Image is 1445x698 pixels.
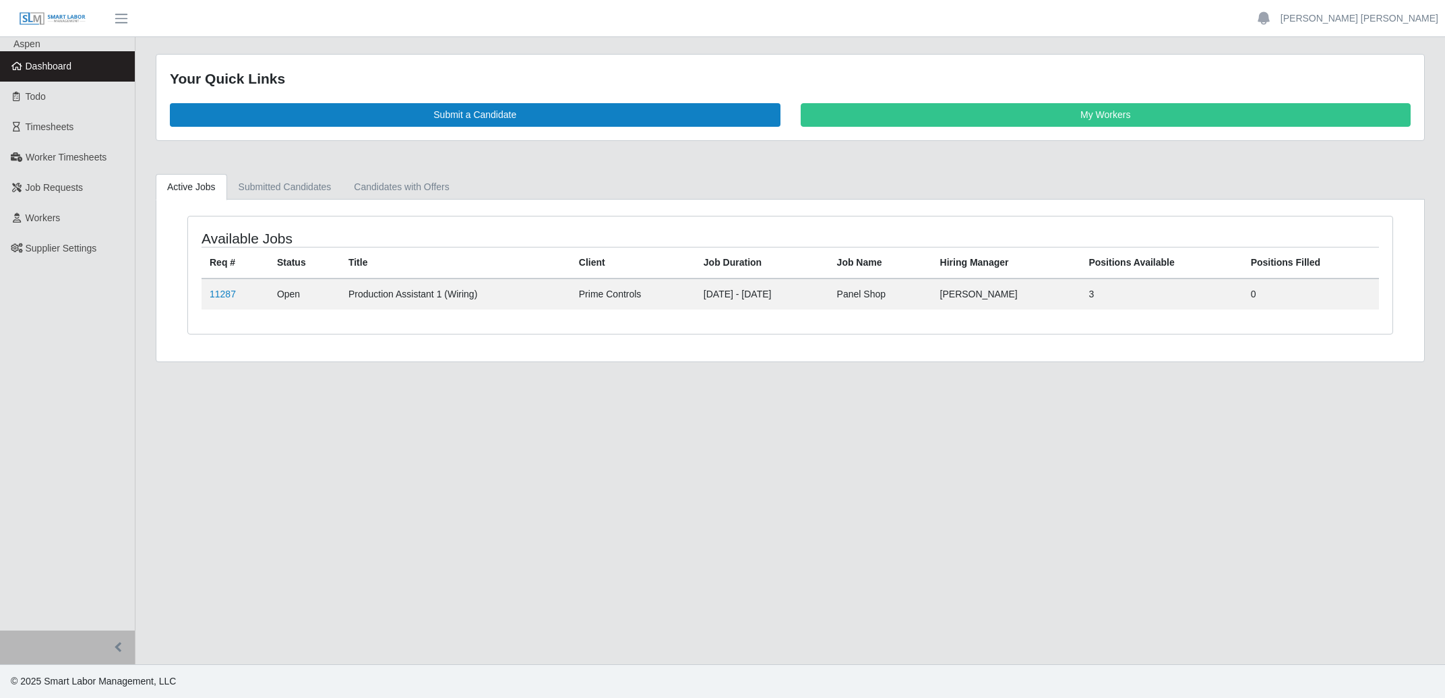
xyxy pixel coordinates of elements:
th: Req # [202,247,269,279]
th: Job Name [829,247,932,279]
span: Aspen [13,38,40,49]
td: Production Assistant 1 (Wiring) [340,279,571,310]
a: 11287 [210,289,236,299]
td: Open [269,279,340,310]
span: Timesheets [26,121,74,132]
h4: Available Jobs [202,230,680,247]
th: Job Duration [696,247,829,279]
td: 3 [1080,279,1242,310]
span: Worker Timesheets [26,152,106,163]
a: Submitted Candidates [227,174,343,200]
th: Status [269,247,340,279]
div: Your Quick Links [170,68,1411,90]
a: Active Jobs [156,174,227,200]
span: Dashboard [26,61,72,71]
th: Positions Filled [1243,247,1379,279]
span: Workers [26,212,61,223]
th: Title [340,247,571,279]
td: [PERSON_NAME] [932,279,1081,310]
img: SLM Logo [19,11,86,26]
td: [DATE] - [DATE] [696,279,829,310]
td: Panel Shop [829,279,932,310]
th: Hiring Manager [932,247,1081,279]
td: Prime Controls [571,279,696,310]
span: Job Requests [26,182,84,193]
a: Candidates with Offers [342,174,460,200]
a: Submit a Candidate [170,103,780,127]
span: Todo [26,91,46,102]
a: My Workers [801,103,1411,127]
span: Supplier Settings [26,243,97,254]
th: Client [571,247,696,279]
td: 0 [1243,279,1379,310]
a: [PERSON_NAME] [PERSON_NAME] [1281,11,1438,26]
span: © 2025 Smart Labor Management, LLC [11,676,176,687]
th: Positions Available [1080,247,1242,279]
